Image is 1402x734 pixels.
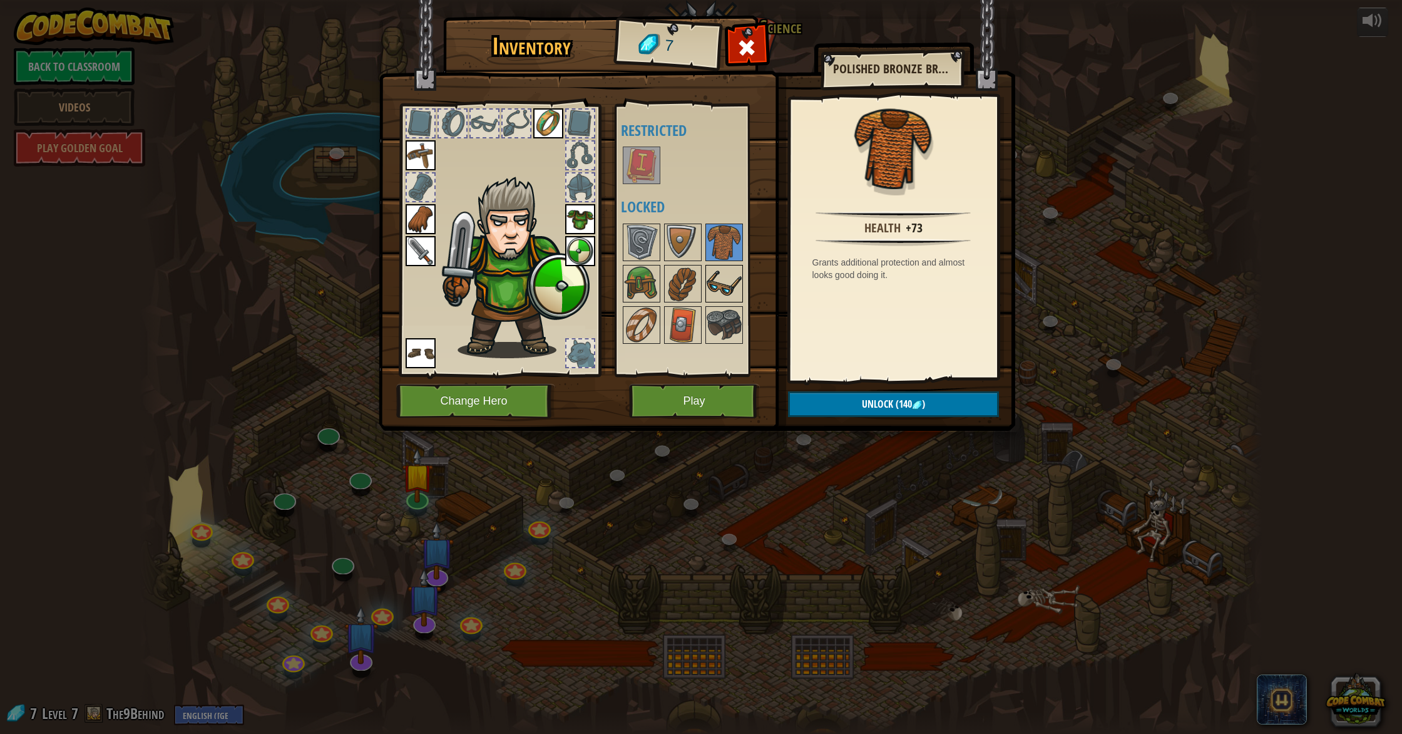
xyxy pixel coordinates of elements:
h2: Polished Bronze Breastplate [833,62,951,76]
img: portrait.png [624,225,659,260]
div: +73 [906,219,923,237]
img: portrait.png [565,236,595,266]
img: portrait.png [707,308,742,343]
button: Change Hero [396,384,555,418]
span: (140 [893,397,912,411]
div: Health [864,219,901,237]
div: Grants additional protection and almost looks good doing it. [812,256,981,281]
img: portrait.png [406,338,436,368]
button: Play [629,384,760,418]
img: male.png [437,176,590,358]
span: ) [922,397,925,411]
img: portrait.png [406,204,436,234]
h4: Locked [621,199,769,215]
button: Unlock(140) [788,391,999,417]
img: portrait.png [406,140,436,170]
img: portrait.png [707,225,742,260]
img: portrait.png [665,225,700,260]
h1: Inventory [452,33,611,59]
img: portrait.png [533,108,563,138]
span: 7 [663,34,674,58]
img: hr.png [816,211,970,219]
img: gem.png [912,400,922,410]
img: portrait.png [665,266,700,301]
img: portrait.png [406,236,436,266]
span: Unlock [862,397,893,411]
img: portrait.png [565,204,595,234]
img: portrait.png [707,266,742,301]
img: hr.png [816,239,970,246]
img: portrait.png [624,308,659,343]
img: portrait.png [852,108,934,189]
img: portrait.png [665,308,700,343]
img: portrait.png [624,266,659,301]
img: portrait.png [624,148,659,183]
h4: Restricted [621,122,769,138]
